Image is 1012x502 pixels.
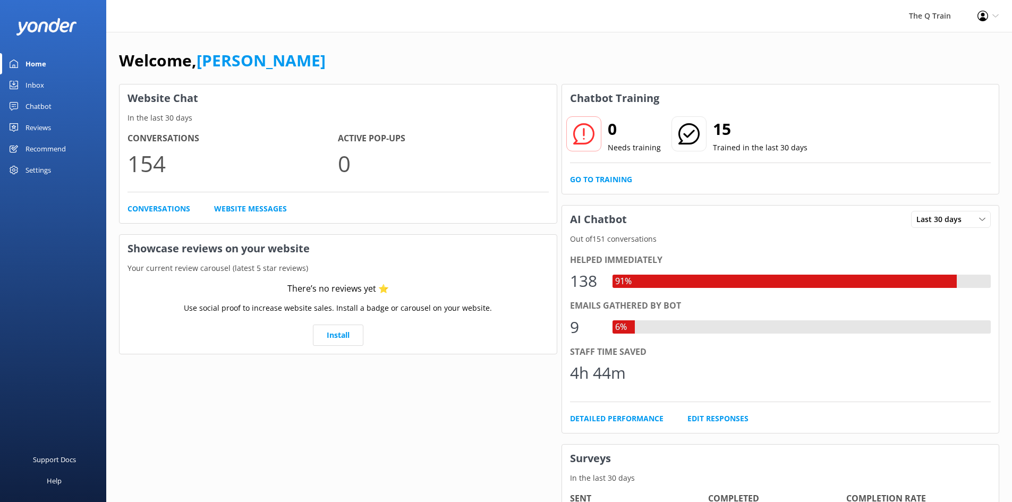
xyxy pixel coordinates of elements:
[127,203,190,215] a: Conversations
[25,159,51,181] div: Settings
[562,84,667,112] h3: Chatbot Training
[119,48,326,73] h1: Welcome,
[562,445,999,472] h3: Surveys
[338,146,548,181] p: 0
[562,206,635,233] h3: AI Chatbot
[120,84,557,112] h3: Website Chat
[127,146,338,181] p: 154
[120,235,557,262] h3: Showcase reviews on your website
[713,142,807,154] p: Trained in the last 30 days
[25,96,52,117] div: Chatbot
[613,320,630,334] div: 6%
[184,302,492,314] p: Use social proof to increase website sales. Install a badge or carousel on your website.
[25,74,44,96] div: Inbox
[338,132,548,146] h4: Active Pop-ups
[570,314,602,340] div: 9
[313,325,363,346] a: Install
[570,413,664,424] a: Detailed Performance
[570,268,602,294] div: 138
[613,275,634,288] div: 91%
[570,345,991,359] div: Staff time saved
[25,53,46,74] div: Home
[570,360,626,386] div: 4h 44m
[562,233,999,245] p: Out of 151 conversations
[33,449,76,470] div: Support Docs
[25,138,66,159] div: Recommend
[562,472,999,484] p: In the last 30 days
[687,413,749,424] a: Edit Responses
[25,117,51,138] div: Reviews
[608,116,661,142] h2: 0
[120,112,557,124] p: In the last 30 days
[214,203,287,215] a: Website Messages
[47,470,62,491] div: Help
[287,282,389,296] div: There’s no reviews yet ⭐
[570,253,991,267] div: Helped immediately
[570,299,991,313] div: Emails gathered by bot
[197,49,326,71] a: [PERSON_NAME]
[570,174,632,185] a: Go to Training
[608,142,661,154] p: Needs training
[916,214,968,225] span: Last 30 days
[120,262,557,274] p: Your current review carousel (latest 5 star reviews)
[16,18,77,36] img: yonder-white-logo.png
[127,132,338,146] h4: Conversations
[713,116,807,142] h2: 15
